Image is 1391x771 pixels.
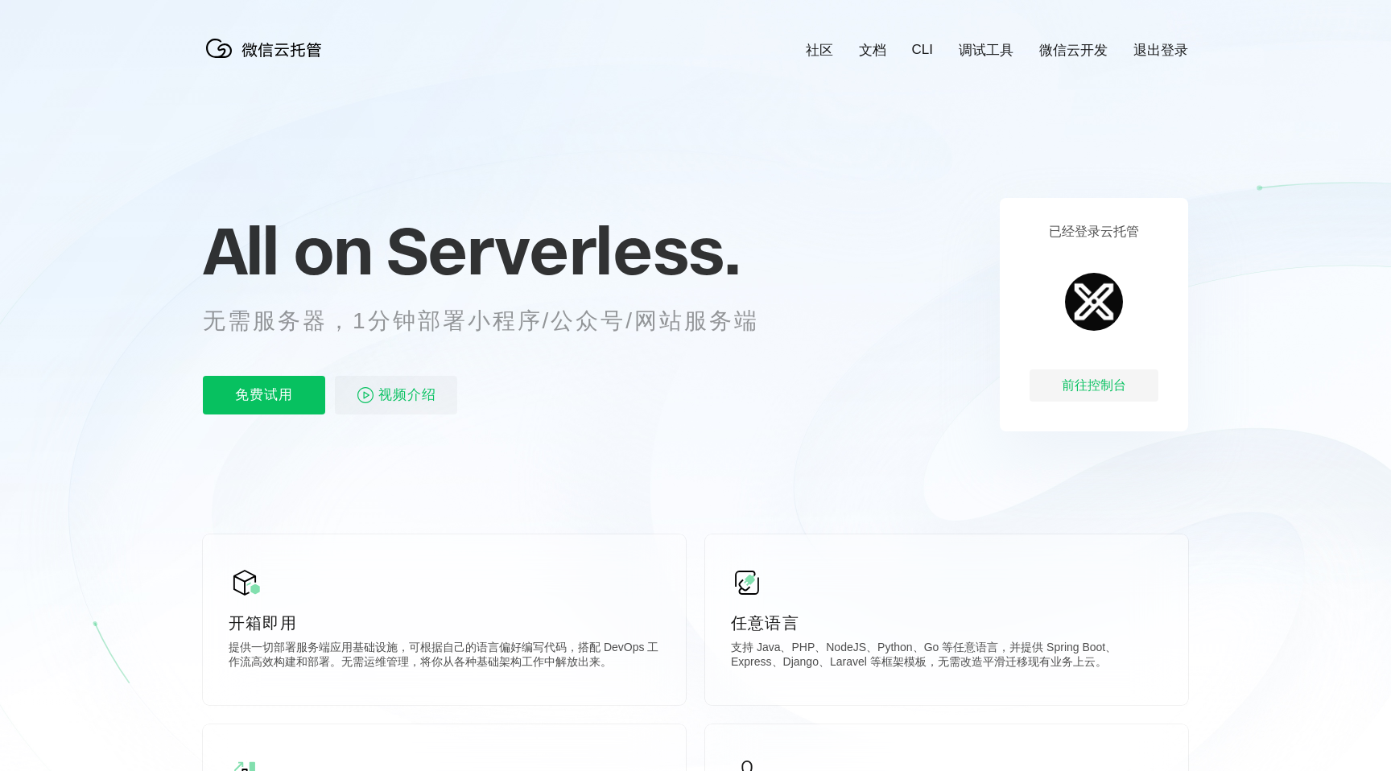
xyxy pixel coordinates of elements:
span: 视频介绍 [378,376,436,414]
span: All on [203,210,371,291]
p: 任意语言 [731,612,1162,634]
img: video_play.svg [356,385,375,405]
p: 已经登录云托管 [1049,224,1139,241]
p: 提供一切部署服务端应用基础设施，可根据自己的语言偏好编写代码，搭配 DevOps 工作流高效构建和部署。无需运维管理，将你从各种基础架构工作中解放出来。 [229,641,660,673]
div: 前往控制台 [1030,369,1158,402]
span: Serverless. [386,210,740,291]
p: 免费试用 [203,376,325,414]
p: 开箱即用 [229,612,660,634]
a: 调试工具 [959,41,1013,60]
a: CLI [912,42,933,58]
a: 微信云开发 [1039,41,1108,60]
img: 微信云托管 [203,32,332,64]
a: 微信云托管 [203,53,332,67]
p: 无需服务器，1分钟部署小程序/公众号/网站服务端 [203,305,789,337]
a: 文档 [859,41,886,60]
a: 退出登录 [1133,41,1188,60]
p: 支持 Java、PHP、NodeJS、Python、Go 等任意语言，并提供 Spring Boot、Express、Django、Laravel 等框架模板，无需改造平滑迁移现有业务上云。 [731,641,1162,673]
a: 社区 [806,41,833,60]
